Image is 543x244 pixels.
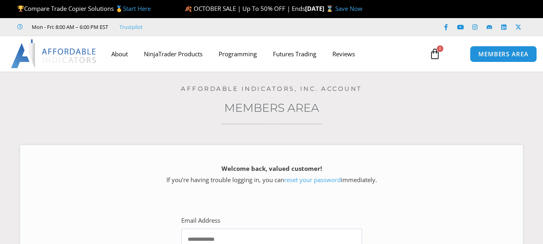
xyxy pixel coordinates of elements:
span: MEMBERS AREA [478,51,529,57]
strong: [DATE] ⌛ [305,4,335,12]
p: If you’re having trouble logging in, you can immediately. [34,163,509,186]
a: Affordable Indicators, Inc. Account [181,85,362,92]
span: Compare Trade Copier Solutions 🥇 [17,4,151,12]
nav: Menu [103,45,424,63]
a: NinjaTrader Products [136,45,211,63]
a: Members Area [224,101,319,115]
strong: Welcome back, valued customer! [221,164,322,172]
a: About [103,45,136,63]
label: Email Address [181,215,220,226]
a: reset your password [284,176,341,184]
span: 0 [437,45,443,52]
a: Trustpilot [119,22,143,32]
a: Start Here [123,4,151,12]
a: Futures Trading [265,45,324,63]
a: Programming [211,45,265,63]
span: Mon - Fri: 8:00 AM – 6:00 PM EST [30,22,108,32]
img: LogoAI | Affordable Indicators – NinjaTrader [11,39,97,68]
a: 0 [417,42,453,66]
span: 🍂 OCTOBER SALE | Up To 50% OFF | Ends [184,4,305,12]
a: Reviews [324,45,363,63]
img: 🏆 [18,6,24,12]
a: Save Now [335,4,363,12]
a: MEMBERS AREA [470,46,537,62]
